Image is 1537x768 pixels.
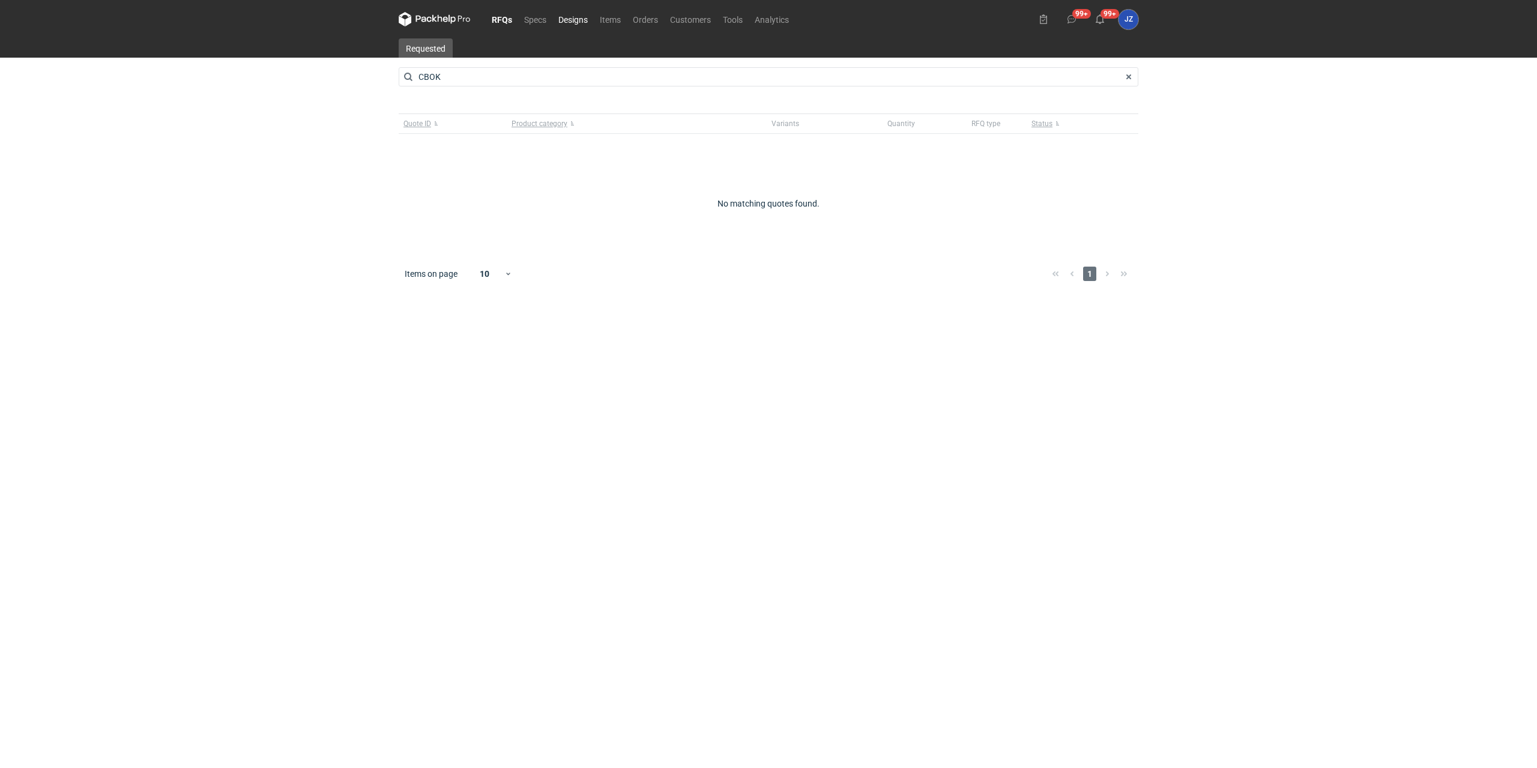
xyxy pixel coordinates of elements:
button: 99+ [1062,10,1081,29]
div: No matching quotes found. [399,198,1138,210]
a: Requested [399,38,453,58]
button: JZ [1119,10,1138,29]
button: 99+ [1090,10,1110,29]
span: 1 [1083,267,1096,281]
a: RFQs [486,12,518,26]
a: Customers [664,12,717,26]
a: Orders [627,12,664,26]
span: Items on page [405,268,457,280]
a: Analytics [749,12,795,26]
a: Tools [717,12,749,26]
a: Items [594,12,627,26]
div: Jakub Ziomka [1119,10,1138,29]
a: Specs [518,12,552,26]
a: Designs [552,12,594,26]
div: 10 [465,265,504,282]
svg: Packhelp Pro [399,12,471,26]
